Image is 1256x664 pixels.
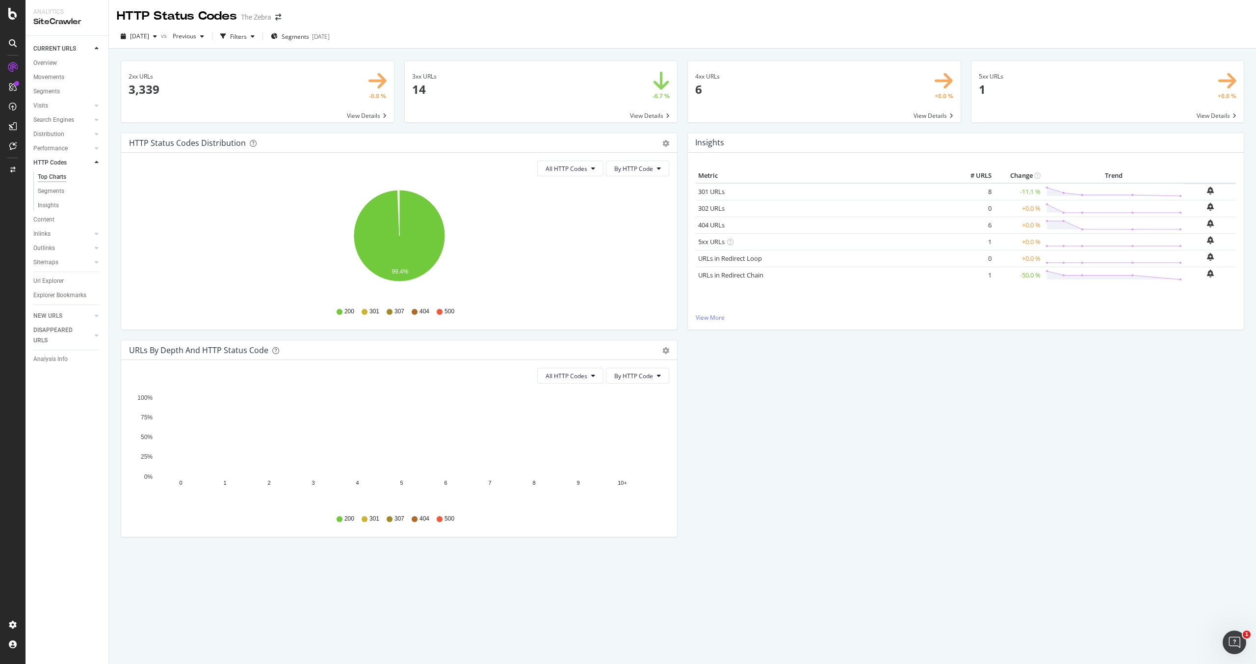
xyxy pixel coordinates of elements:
[369,515,379,523] span: 301
[33,44,92,54] a: CURRENT URLS
[137,394,153,401] text: 100%
[698,271,763,279] a: URLs in Redirect Chain
[141,414,153,421] text: 75%
[955,217,994,233] td: 6
[532,480,535,486] text: 8
[33,143,68,154] div: Performance
[33,290,86,301] div: Explorer Bookmarks
[38,186,102,196] a: Segments
[312,480,314,486] text: 3
[130,32,149,40] span: 2025 Sep. 26th
[344,515,354,523] span: 200
[33,354,102,364] a: Analysis Info
[994,250,1043,267] td: +0.0 %
[267,480,270,486] text: 2
[33,229,51,239] div: Inlinks
[33,158,92,168] a: HTTP Codes
[282,32,309,41] span: Segments
[33,129,64,139] div: Distribution
[537,368,603,384] button: All HTTP Codes
[33,44,76,54] div: CURRENT URLS
[241,12,271,22] div: The Zebra
[356,480,359,486] text: 4
[38,172,66,182] div: Top Charts
[394,307,404,316] span: 307
[419,307,429,316] span: 404
[33,290,102,301] a: Explorer Bookmarks
[955,233,994,250] td: 1
[696,313,1236,322] a: View More
[129,391,669,505] svg: A chart.
[129,184,669,298] svg: A chart.
[38,200,59,211] div: Insights
[33,101,48,111] div: Visits
[33,8,101,16] div: Analytics
[33,58,102,68] a: Overview
[955,267,994,283] td: 1
[129,138,246,148] div: HTTP Status Codes Distribution
[275,14,281,21] div: arrow-right-arrow-left
[994,217,1043,233] td: +0.0 %
[230,32,247,41] div: Filters
[392,268,408,275] text: 99.4%
[606,368,669,384] button: By HTTP Code
[33,276,64,286] div: Url Explorer
[698,254,762,263] a: URLs in Redirect Loop
[662,140,669,147] div: gear
[33,243,92,253] a: Outlinks
[33,129,92,139] a: Distribution
[698,204,725,213] a: 302 URLs
[618,480,627,486] text: 10+
[33,354,68,364] div: Analysis Info
[955,200,994,217] td: 0
[33,86,102,97] a: Segments
[445,515,454,523] span: 500
[696,168,955,183] th: Metric
[419,515,429,523] span: 404
[698,237,725,246] a: 5xx URLs
[1223,631,1246,654] iframe: Intercom live chat
[33,72,64,83] div: Movements
[33,115,74,125] div: Search Engines
[38,200,102,211] a: Insights
[33,311,92,321] a: NEW URLS
[117,8,237,25] div: HTTP Status Codes
[444,480,447,486] text: 6
[267,28,334,44] button: Segments[DATE]
[400,480,403,486] text: 5
[606,161,669,176] button: By HTTP Code
[994,233,1043,250] td: +0.0 %
[312,32,330,41] div: [DATE]
[169,32,196,40] span: Previous
[38,172,102,182] a: Top Charts
[38,186,64,196] div: Segments
[994,183,1043,200] td: -11.1 %
[33,115,92,125] a: Search Engines
[614,372,653,380] span: By HTTP Code
[1207,203,1214,211] div: bell-plus
[33,243,55,253] div: Outlinks
[344,307,354,316] span: 200
[955,168,994,183] th: # URLS
[1207,187,1214,194] div: bell-plus
[161,31,169,40] span: vs
[179,480,182,486] text: 0
[33,16,101,28] div: SiteCrawler
[662,347,669,354] div: gear
[33,72,102,83] a: Movements
[955,250,994,267] td: 0
[144,473,153,480] text: 0%
[394,515,404,523] span: 307
[117,28,161,44] button: [DATE]
[1207,253,1214,261] div: bell-plus
[129,345,268,355] div: URLs by Depth and HTTP Status Code
[1243,631,1251,638] span: 1
[614,165,653,173] span: By HTTP Code
[1207,220,1214,227] div: bell-plus
[1207,236,1214,244] div: bell-plus
[1207,270,1214,277] div: bell-plus
[369,307,379,316] span: 301
[169,28,208,44] button: Previous
[994,267,1043,283] td: -50.0 %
